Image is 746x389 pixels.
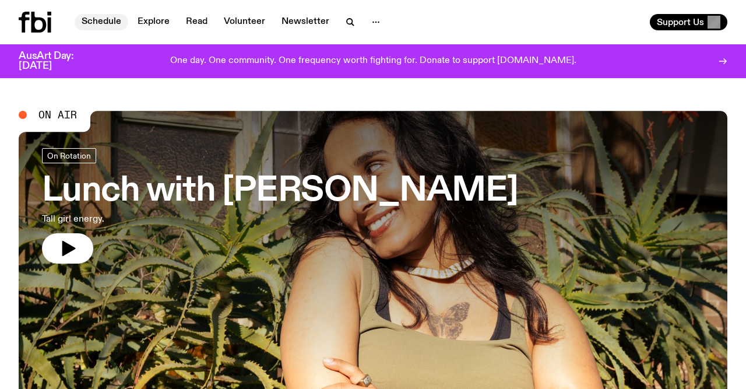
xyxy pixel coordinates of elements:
button: Support Us [650,14,727,30]
span: On Air [38,110,77,120]
a: Read [179,14,214,30]
span: On Rotation [47,151,91,160]
a: Lunch with [PERSON_NAME]Tall girl energy. [42,148,518,264]
a: Schedule [75,14,128,30]
h3: AusArt Day: [DATE] [19,51,93,71]
p: Tall girl energy. [42,212,340,226]
h3: Lunch with [PERSON_NAME] [42,175,518,208]
a: Explore [131,14,177,30]
p: One day. One community. One frequency worth fighting for. Donate to support [DOMAIN_NAME]. [170,56,576,66]
span: Support Us [657,17,704,27]
a: Volunteer [217,14,272,30]
a: Newsletter [275,14,336,30]
a: On Rotation [42,148,96,163]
